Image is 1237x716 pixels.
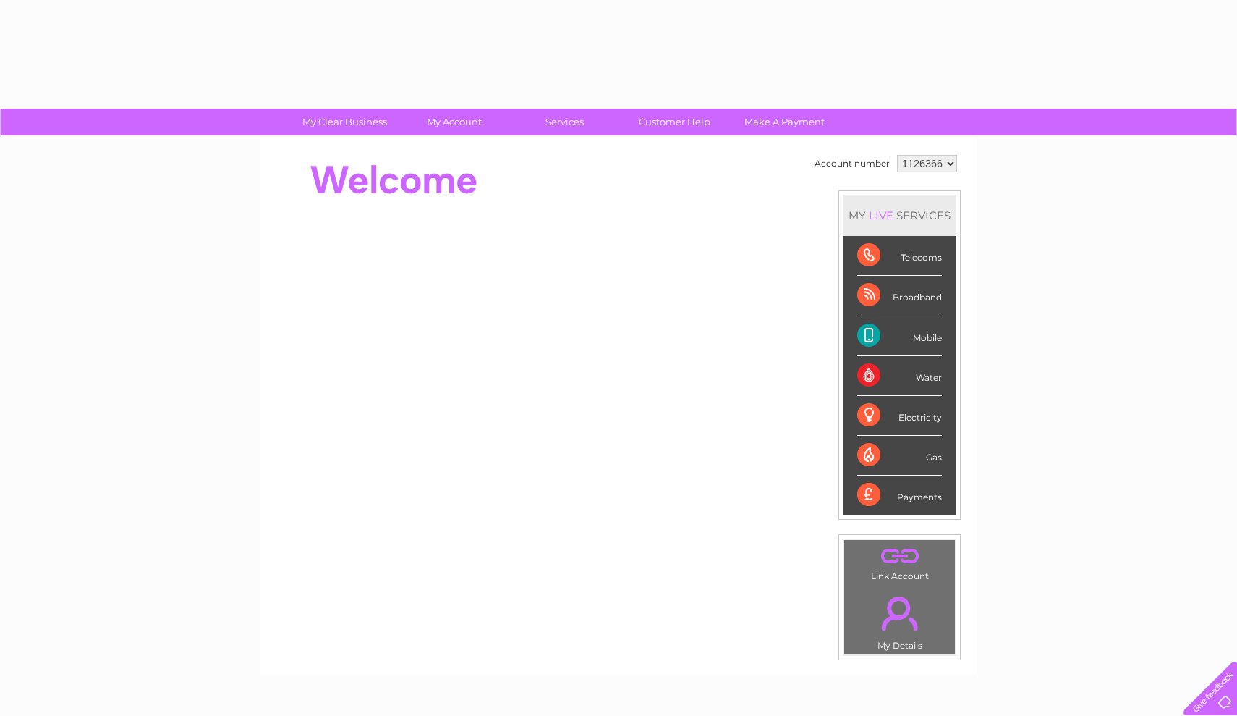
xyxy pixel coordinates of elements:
[848,588,951,639] a: .
[857,276,942,316] div: Broadband
[866,209,896,222] div: LIVE
[857,356,942,396] div: Water
[857,396,942,436] div: Electricity
[857,236,942,276] div: Telecoms
[857,436,942,476] div: Gas
[857,316,942,356] div: Mobile
[843,539,956,585] td: Link Account
[811,151,893,176] td: Account number
[843,584,956,655] td: My Details
[848,544,951,569] a: .
[725,109,844,135] a: Make A Payment
[505,109,624,135] a: Services
[843,195,956,236] div: MY SERVICES
[285,109,404,135] a: My Clear Business
[857,476,942,515] div: Payments
[615,109,734,135] a: Customer Help
[395,109,514,135] a: My Account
